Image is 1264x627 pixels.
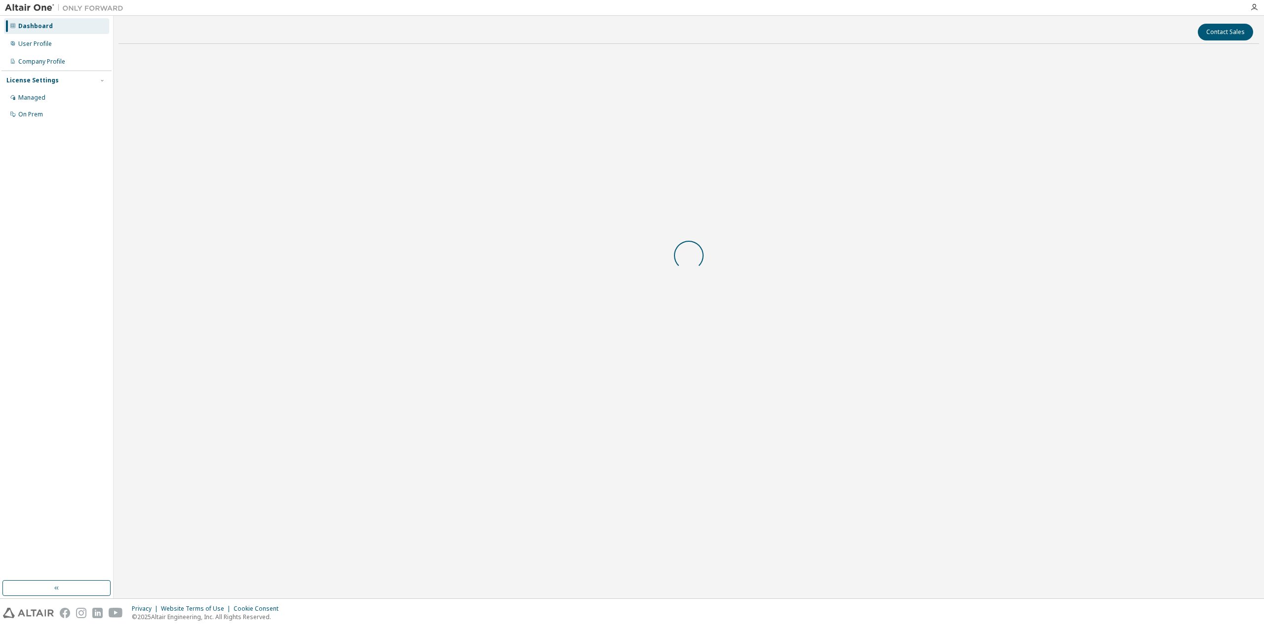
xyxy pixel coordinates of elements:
div: Privacy [132,605,161,613]
p: © 2025 Altair Engineering, Inc. All Rights Reserved. [132,613,284,621]
div: Dashboard [18,22,53,30]
img: youtube.svg [109,608,123,618]
img: instagram.svg [76,608,86,618]
div: License Settings [6,76,59,84]
img: linkedin.svg [92,608,103,618]
img: Altair One [5,3,128,13]
img: altair_logo.svg [3,608,54,618]
img: facebook.svg [60,608,70,618]
div: Company Profile [18,58,65,66]
div: On Prem [18,111,43,118]
div: User Profile [18,40,52,48]
button: Contact Sales [1198,24,1253,40]
div: Managed [18,94,45,102]
div: Cookie Consent [234,605,284,613]
div: Website Terms of Use [161,605,234,613]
